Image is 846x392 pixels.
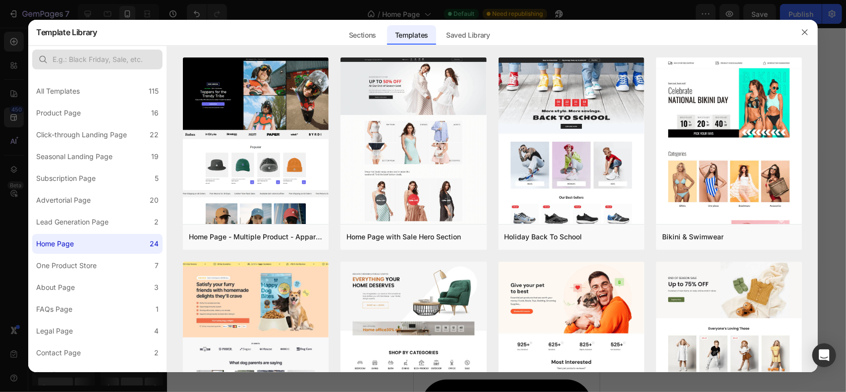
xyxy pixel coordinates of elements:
[34,313,76,329] button: Add product
[88,118,135,127] p: Rated 4.9 out of 5
[7,206,178,229] a: Discover
[72,213,114,222] span: Discover
[36,303,72,315] div: FAQs Page
[36,369,67,381] div: Blog Post
[36,172,96,184] div: Subscription Page
[812,343,836,367] div: Open Intercom Messenger
[150,129,159,141] div: 22
[151,151,159,163] div: 19
[36,129,127,141] div: Click-through Landing Page
[155,260,159,272] div: 7
[505,231,582,243] div: Holiday Back To School
[156,303,159,315] div: 1
[662,231,724,243] div: Bikini & Swimwear
[150,194,159,206] div: 20
[36,151,113,163] div: Seasonal Landing Page
[149,85,159,97] div: 115
[189,231,323,243] div: Home Page - Multiple Product - Apparel - Style 4
[387,25,436,45] div: Templates
[156,369,159,381] div: 1
[8,168,177,195] p: Discover Aston fireplaces – the perfect fusion of contemporary design and authentic warmth, craft...
[155,172,159,184] div: 5
[154,281,159,293] div: 3
[36,347,81,359] div: Contact Page
[341,25,384,45] div: Sections
[36,325,73,337] div: Legal Page
[80,313,140,329] button: Sync from Shopify
[36,194,91,206] div: Advertorial Page
[7,128,178,165] h2: Admire the flame, embrace the essence.
[32,50,163,69] input: E.g.: Black Friday, Sale, etc.
[151,107,159,119] div: 16
[36,260,97,272] div: One Product Store
[36,85,80,97] div: All Templates
[438,25,498,45] div: Saved Library
[154,347,159,359] div: 2
[50,5,116,15] span: iPhone 13 Mini ( 375 px)
[36,19,97,45] h2: Template Library
[36,238,74,250] div: Home Page
[34,272,170,311] p: We cannot find any products from your Shopify store. Please try manually syncing the data from Sh...
[346,231,461,243] div: Home Page with Sale Hero Section
[154,325,159,337] div: 4
[34,262,170,272] p: Can not get product from Shopify
[154,216,159,228] div: 2
[36,107,81,119] div: Product Page
[36,281,75,293] div: About Page
[150,238,159,250] div: 24
[36,216,109,228] div: Lead Generation Page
